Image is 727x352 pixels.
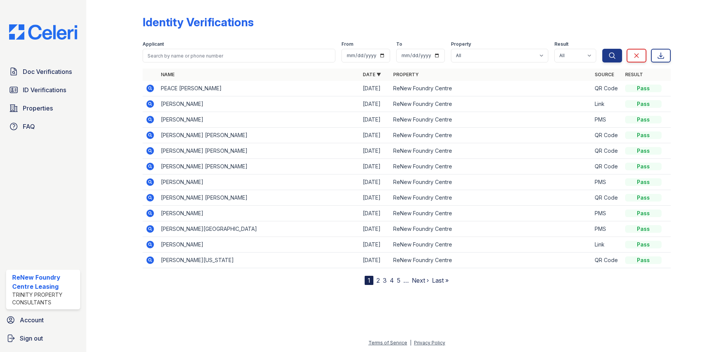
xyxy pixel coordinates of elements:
[158,81,360,96] td: PEACE [PERSON_NAME]
[143,41,164,47] label: Applicant
[158,112,360,128] td: [PERSON_NAME]
[592,190,622,206] td: QR Code
[360,206,390,221] td: [DATE]
[360,81,390,96] td: [DATE]
[410,340,411,346] div: |
[390,174,592,190] td: ReNew Foundry Centre
[451,41,471,47] label: Property
[390,253,592,268] td: ReNew Foundry Centre
[592,253,622,268] td: QR Code
[360,143,390,159] td: [DATE]
[393,72,419,77] a: Property
[368,340,407,346] a: Terms of Service
[23,104,53,113] span: Properties
[12,291,77,306] div: Trinity Property Consultants
[414,340,445,346] a: Privacy Policy
[360,112,390,128] td: [DATE]
[363,72,381,77] a: Date ▼
[6,82,80,98] a: ID Verifications
[432,277,449,284] a: Last »
[158,253,360,268] td: [PERSON_NAME][US_STATE]
[625,194,662,202] div: Pass
[625,210,662,217] div: Pass
[158,159,360,174] td: [PERSON_NAME] [PERSON_NAME]
[625,178,662,186] div: Pass
[143,49,335,62] input: Search by name or phone number
[390,237,592,253] td: ReNew Foundry Centre
[625,147,662,155] div: Pass
[625,100,662,108] div: Pass
[390,221,592,237] td: ReNew Foundry Centre
[360,221,390,237] td: [DATE]
[376,277,380,284] a: 2
[625,72,643,77] a: Result
[592,206,622,221] td: PMS
[158,221,360,237] td: [PERSON_NAME][GEOGRAPHIC_DATA]
[23,122,35,131] span: FAQ
[143,15,254,29] div: Identity Verifications
[12,273,77,291] div: ReNew Foundry Centre Leasing
[158,174,360,190] td: [PERSON_NAME]
[625,225,662,233] div: Pass
[390,277,394,284] a: 4
[592,96,622,112] td: Link
[554,41,568,47] label: Result
[592,221,622,237] td: PMS
[6,64,80,79] a: Doc Verifications
[158,96,360,112] td: [PERSON_NAME]
[595,72,614,77] a: Source
[360,159,390,174] td: [DATE]
[397,277,400,284] a: 5
[592,128,622,143] td: QR Code
[360,190,390,206] td: [DATE]
[360,253,390,268] td: [DATE]
[23,85,66,94] span: ID Verifications
[3,331,83,346] a: Sign out
[390,81,592,96] td: ReNew Foundry Centre
[625,241,662,248] div: Pass
[390,128,592,143] td: ReNew Foundry Centre
[390,190,592,206] td: ReNew Foundry Centre
[592,159,622,174] td: QR Code
[365,276,373,285] div: 1
[625,163,662,170] div: Pass
[341,41,353,47] label: From
[158,143,360,159] td: [PERSON_NAME] [PERSON_NAME]
[592,143,622,159] td: QR Code
[20,315,44,325] span: Account
[23,67,72,76] span: Doc Verifications
[390,159,592,174] td: ReNew Foundry Centre
[592,112,622,128] td: PMS
[625,85,662,92] div: Pass
[158,128,360,143] td: [PERSON_NAME] [PERSON_NAME]
[592,81,622,96] td: QR Code
[592,174,622,190] td: PMS
[20,334,43,343] span: Sign out
[158,237,360,253] td: [PERSON_NAME]
[625,131,662,139] div: Pass
[158,206,360,221] td: [PERSON_NAME]
[6,119,80,134] a: FAQ
[3,312,83,328] a: Account
[161,72,175,77] a: Name
[412,277,429,284] a: Next ›
[383,277,387,284] a: 3
[625,256,662,264] div: Pass
[390,206,592,221] td: ReNew Foundry Centre
[390,96,592,112] td: ReNew Foundry Centre
[158,190,360,206] td: [PERSON_NAME] [PERSON_NAME]
[592,237,622,253] td: Link
[6,101,80,116] a: Properties
[390,143,592,159] td: ReNew Foundry Centre
[403,276,409,285] span: …
[360,174,390,190] td: [DATE]
[3,24,83,40] img: CE_Logo_Blue-a8612792a0a2168367f1c8372b55b34899dd931a85d93a1a3d3e32e68fde9ad4.png
[360,128,390,143] td: [DATE]
[625,116,662,123] div: Pass
[390,112,592,128] td: ReNew Foundry Centre
[360,96,390,112] td: [DATE]
[360,237,390,253] td: [DATE]
[396,41,402,47] label: To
